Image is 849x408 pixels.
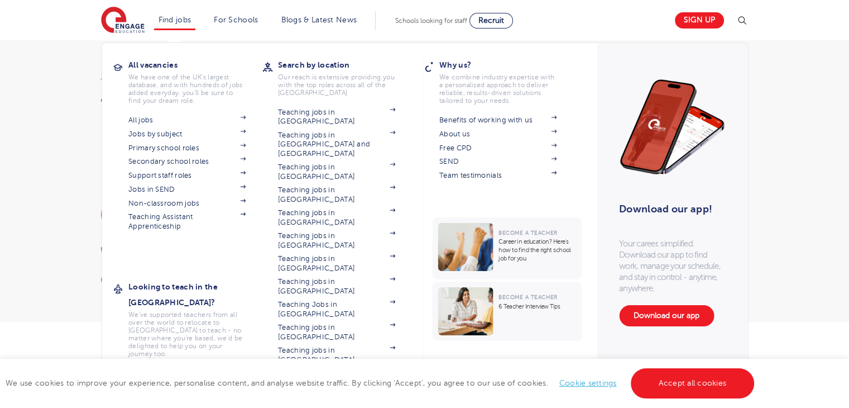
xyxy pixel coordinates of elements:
[478,16,504,25] span: Recruit
[128,130,246,139] a: Jobs by subject
[619,197,720,221] h3: Download our app!
[278,323,395,341] a: Teaching jobs in [GEOGRAPHIC_DATA]
[619,238,725,294] p: Your career, simplified. Download our app to find work, manage your schedule, and stay in control...
[439,171,557,180] a: Team testimonials
[278,108,395,126] a: Teaching jobs in [GEOGRAPHIC_DATA]
[439,144,557,153] a: Free CPD
[439,57,573,73] h3: Why us?
[631,368,755,398] a: Accept all cookies
[278,163,395,181] a: Teaching jobs in [GEOGRAPHIC_DATA]
[128,199,246,208] a: Non-classroom jobs
[159,16,191,24] a: Find jobs
[6,379,757,387] span: We use cookies to improve your experience, personalise content, and analyse website traffic. By c...
[395,17,467,25] span: Schools looking for staff
[439,57,573,105] a: Why us?We combine industry expertise with a personalised approach to deliver reliable, results-dr...
[559,379,617,387] a: Cookie settings
[101,94,414,178] h1: Teaching & Supply Agency in [GEOGRAPHIC_DATA], [GEOGRAPHIC_DATA]
[278,57,412,97] a: Search by locationOur reach is extensive providing you with the top roles across all of the [GEOG...
[278,57,412,73] h3: Search by location
[498,230,557,236] span: Become a Teacher
[101,7,145,35] img: Engage Education
[128,279,262,310] h3: Looking to teach in the [GEOGRAPHIC_DATA]?
[469,13,513,29] a: Recruit
[278,346,395,364] a: Teaching jobs in [GEOGRAPHIC_DATA]
[432,217,584,279] a: Become a TeacherCareer in education? Here’s how to find the right school job for you
[281,16,357,24] a: Blogs & Latest News
[128,279,262,358] a: Looking to teach in the [GEOGRAPHIC_DATA]?We've supported teachers from all over the world to rel...
[128,57,262,105] a: All vacanciesWe have one of the UK's largest database. and with hundreds of jobs added everyday. ...
[128,57,262,73] h3: All vacancies
[278,300,395,319] a: Teaching Jobs in [GEOGRAPHIC_DATA]
[101,245,225,262] a: 0113 323 7633
[439,73,557,105] p: We combine industry expertise with a personalised approach to deliver reliable, results-driven so...
[128,171,246,180] a: Support staff roles
[128,116,246,125] a: All jobs
[101,275,414,291] div: [STREET_ADDRESS]
[101,68,414,83] nav: breadcrumb
[278,186,395,204] a: Teaching jobs in [GEOGRAPHIC_DATA]
[128,185,246,194] a: Jobs in SEND
[101,200,254,229] a: Looking for a new agency partner?
[278,73,395,97] p: Our reach is extensive providing you with the top roles across all of the [GEOGRAPHIC_DATA]
[439,130,557,139] a: About us
[128,157,246,166] a: Secondary school roles
[128,311,246,358] p: We've supported teachers from all over the world to relocate to [GEOGRAPHIC_DATA] to teach - no m...
[439,157,557,166] a: SEND
[128,144,246,153] a: Primary school roles
[498,238,576,263] p: Career in education? Here’s how to find the right school job for you
[101,70,127,80] a: Home
[278,208,395,227] a: Teaching jobs in [GEOGRAPHIC_DATA]
[439,116,557,125] a: Benefits of working with us
[278,277,395,296] a: Teaching jobs in [GEOGRAPHIC_DATA]
[278,254,395,273] a: Teaching jobs in [GEOGRAPHIC_DATA]
[278,131,395,158] a: Teaching jobs in [GEOGRAPHIC_DATA] and [GEOGRAPHIC_DATA]
[278,231,395,250] a: Teaching jobs in [GEOGRAPHIC_DATA]
[498,294,557,300] span: Become a Teacher
[498,302,576,311] p: 6 Teacher Interview Tips
[619,305,714,326] a: Download our app
[128,73,246,105] p: We have one of the UK's largest database. and with hundreds of jobs added everyday. you'll be sur...
[675,12,724,29] a: Sign up
[432,282,584,341] a: Become a Teacher6 Teacher Interview Tips
[128,212,246,231] a: Teaching Assistant Apprenticeship
[214,16,258,24] a: For Schools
